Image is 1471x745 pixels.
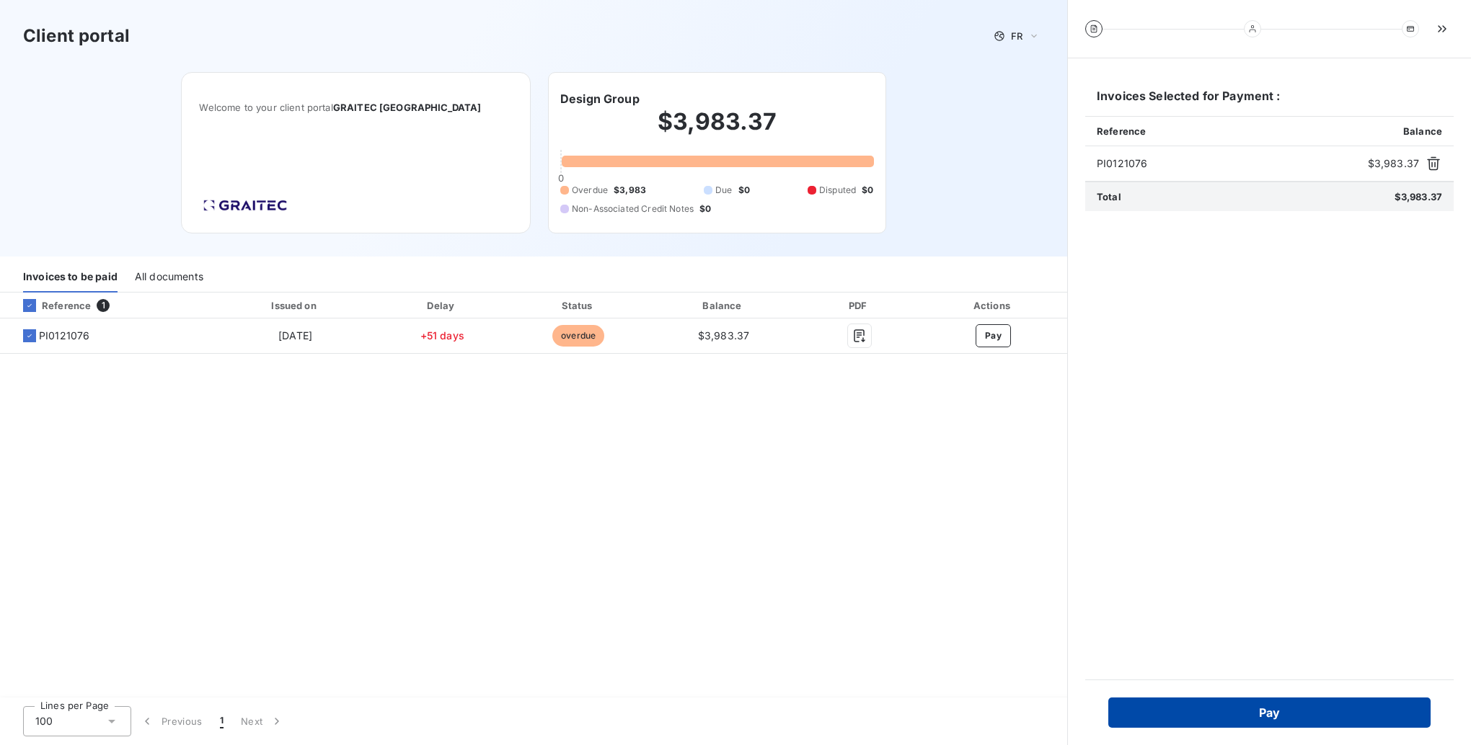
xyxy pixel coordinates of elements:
[512,298,645,313] div: Status
[12,299,91,312] div: Reference
[552,325,604,347] span: overdue
[976,324,1011,347] button: Pay
[333,102,482,113] span: GRAITEC [GEOGRAPHIC_DATA]
[560,107,874,151] h2: $3,983.37
[572,202,694,215] span: Non-Associated Credit Notes
[35,714,53,728] span: 100
[211,706,232,736] button: 1
[819,184,856,197] span: Disputed
[1097,125,1146,137] span: Reference
[420,329,464,342] span: +51 days
[862,184,873,197] span: $0
[1097,191,1121,202] span: Total
[379,298,506,313] div: Delay
[232,706,293,736] button: Next
[1403,125,1442,137] span: Balance
[220,714,224,728] span: 1
[699,202,711,215] span: $0
[1085,87,1454,116] h6: Invoices Selected for Payment :
[131,706,211,736] button: Previous
[614,184,646,197] span: $3,983
[651,298,797,313] div: Balance
[23,23,130,49] h3: Client portal
[135,262,203,293] div: All documents
[715,184,732,197] span: Due
[802,298,916,313] div: PDF
[922,298,1064,313] div: Actions
[738,184,750,197] span: $0
[218,298,372,313] div: Issued on
[199,102,513,113] span: Welcome to your client portal
[1395,191,1442,202] span: $3,983.37
[1108,697,1431,728] button: Pay
[23,262,118,293] div: Invoices to be paid
[278,329,312,342] span: [DATE]
[560,90,640,107] h6: Design Group
[558,172,564,184] span: 0
[39,329,89,343] span: PI0121076
[97,299,110,312] span: 1
[1097,156,1362,171] span: PI0121076
[572,184,608,197] span: Overdue
[1011,30,1022,42] span: FR
[1368,156,1419,171] span: $3,983.37
[199,195,291,215] img: Company logo
[698,329,749,342] span: $3,983.37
